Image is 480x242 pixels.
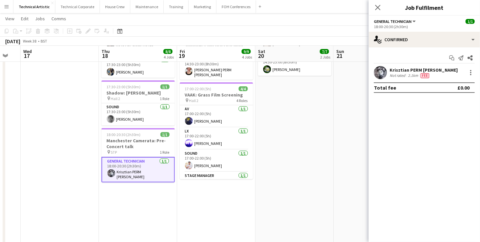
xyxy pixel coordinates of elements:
span: Thu [102,48,110,54]
span: Hall 2 [111,96,120,101]
span: Edit [21,16,28,22]
span: Fri [180,48,185,54]
app-card-role: Sound1/117:30-23:00 (5h30m)[PERSON_NAME] [102,103,175,126]
app-job-card: 18:00-20:30 (2h30m)1/1Manchester Camerata: Pre-Concert talk STP1 RoleGeneral Technician1/118:00-2... [102,128,175,182]
button: Technical Corporate [55,0,100,13]
span: 1/1 [160,84,170,89]
button: FOH Conferences [216,0,256,13]
button: Maintenance [130,0,164,13]
div: 4 Jobs [242,55,252,60]
div: [DATE] [5,38,20,44]
span: 1/1 [160,132,170,137]
app-card-role: General Technician1/118:00-20:30 (2h30m)Krisztian PERM [PERSON_NAME] [102,157,175,182]
app-card-role: Stage Manager1/114:30-23:00 (8h30m)[PERSON_NAME] PERM [PERSON_NAME] [180,56,253,80]
div: Confirmed [369,32,480,47]
span: 18 [101,52,110,60]
span: 9/9 [242,49,251,54]
span: 8/8 [163,49,173,54]
span: 1 Role [160,96,170,101]
h3: Manchester Camerata: Pre-Concert talk [102,138,175,149]
span: Hall 2 [189,98,199,103]
span: Jobs [35,16,45,22]
div: 4 Jobs [164,55,174,60]
app-job-card: 17:00-22:00 (5h)4/4VAAK: Grass Film Screening Hall 24 RolesAV1/117:00-22:00 (5h)[PERSON_NAME]LX1/... [180,82,253,179]
div: 2.1km [407,73,419,78]
app-card-role: Stage Manager1/117:30-23:00 (5h30m)[PERSON_NAME] [102,56,175,78]
app-card-role: LX1/117:00-22:00 (5h)[PERSON_NAME] [180,128,253,150]
span: View [5,16,14,22]
app-job-card: 17:30-23:00 (5h30m)1/1Shadow: [PERSON_NAME] Hall 21 RoleSound1/117:30-23:00 (5h30m)[PERSON_NAME] [102,80,175,126]
div: Crew has different fees then in role [419,73,431,78]
button: General Technician [374,19,417,24]
button: Marketing [189,0,216,13]
div: £0.00 [457,84,470,91]
button: House Crew [100,0,130,13]
span: 1/1 [466,19,475,24]
h3: Shadow: [PERSON_NAME] [102,90,175,96]
span: General Technician [374,19,412,24]
a: View [3,14,17,23]
span: Comms [51,16,66,22]
span: 18:00-20:30 (2h30m) [107,132,141,137]
span: 4/4 [239,86,248,91]
span: 17:30-23:00 (5h30m) [107,84,141,89]
span: Fee [421,73,429,78]
button: Technical Artistic [13,0,55,13]
span: 20 [257,52,265,60]
span: STP [111,150,117,155]
app-card-role: AV1/117:00-22:00 (5h)[PERSON_NAME] [180,105,253,128]
span: 1 Role [160,150,170,155]
div: Krisztian PERM [PERSON_NAME] [390,67,458,73]
span: 7/7 [320,49,329,54]
div: BST [41,39,47,43]
span: 4 Roles [237,98,248,103]
div: 18:00-20:30 (2h30m) [374,24,475,29]
app-card-role: Stage Manager1/117:00-22:00 (5h) [180,172,253,194]
span: Sun [336,48,344,54]
div: Not rated [390,73,407,78]
a: Comms [49,14,69,23]
div: 2 Jobs [320,55,330,60]
div: Total fee [374,84,396,91]
span: 19 [179,52,185,60]
span: 21 [335,52,344,60]
span: Sat [258,48,265,54]
app-card-role: Sound1/117:00-22:00 (5h)[PERSON_NAME] [180,150,253,172]
h3: Job Fulfilment [369,3,480,12]
a: Jobs [32,14,47,23]
span: 17:00-22:00 (5h) [185,86,212,91]
a: Edit [18,14,31,23]
button: Training [164,0,189,13]
span: Wed [23,48,32,54]
span: Week 38 [22,39,38,43]
h3: VAAK: Grass Film Screening [180,92,253,98]
span: 17 [22,52,32,60]
app-card-role: Stage Manager1/114:30-23:00 (8h30m)[PERSON_NAME] [258,54,331,76]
